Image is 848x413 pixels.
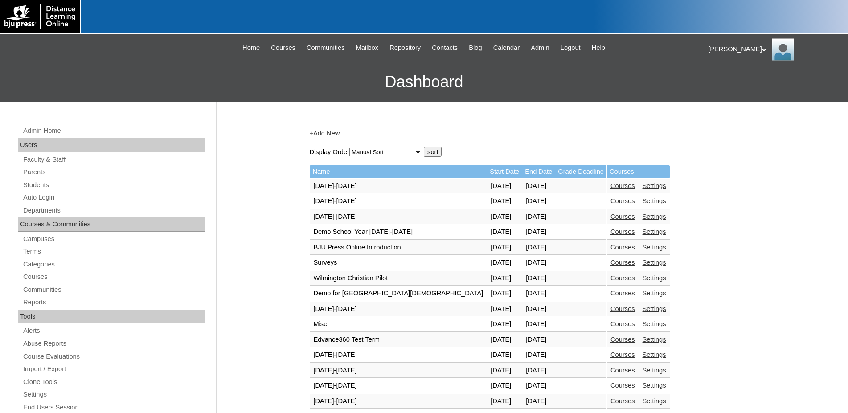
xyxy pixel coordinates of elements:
[487,225,522,240] td: [DATE]
[487,302,522,317] td: [DATE]
[643,382,666,389] a: Settings
[22,351,205,362] a: Course Evaluations
[242,43,260,53] span: Home
[22,389,205,400] a: Settings
[464,43,486,53] a: Blog
[610,351,635,358] a: Courses
[587,43,610,53] a: Help
[610,259,635,266] a: Courses
[310,348,487,363] td: [DATE]-[DATE]
[643,213,666,220] a: Settings
[266,43,300,53] a: Courses
[427,43,462,53] a: Contacts
[522,302,555,317] td: [DATE]
[432,43,458,53] span: Contacts
[522,348,555,363] td: [DATE]
[522,240,555,255] td: [DATE]
[4,4,75,29] img: logo-white.png
[22,205,205,216] a: Departments
[610,290,635,297] a: Courses
[522,317,555,332] td: [DATE]
[22,338,205,349] a: Abuse Reports
[310,286,487,301] td: Demo for [GEOGRAPHIC_DATA][DEMOGRAPHIC_DATA]
[531,43,549,53] span: Admin
[555,165,606,178] td: Grade Deadline
[522,378,555,393] td: [DATE]
[610,382,635,389] a: Courses
[18,138,205,152] div: Users
[22,259,205,270] a: Categories
[22,125,205,136] a: Admin Home
[22,246,205,257] a: Terms
[643,320,666,327] a: Settings
[643,305,666,312] a: Settings
[522,225,555,240] td: [DATE]
[487,271,522,286] td: [DATE]
[310,225,487,240] td: Demo School Year [DATE]-[DATE]
[22,325,205,336] a: Alerts
[22,154,205,165] a: Faculty & Staff
[610,305,635,312] a: Courses
[493,43,520,53] span: Calendar
[487,394,522,409] td: [DATE]
[487,165,522,178] td: Start Date
[310,271,487,286] td: Wilmington Christian Pilot
[307,43,345,53] span: Communities
[643,397,666,405] a: Settings
[22,233,205,245] a: Campuses
[4,62,844,102] h3: Dashboard
[310,255,487,270] td: Surveys
[487,240,522,255] td: [DATE]
[487,363,522,378] td: [DATE]
[487,378,522,393] td: [DATE]
[487,332,522,348] td: [DATE]
[526,43,554,53] a: Admin
[22,402,205,413] a: End Users Session
[522,394,555,409] td: [DATE]
[643,351,666,358] a: Settings
[18,217,205,232] div: Courses & Communities
[522,255,555,270] td: [DATE]
[556,43,585,53] a: Logout
[469,43,482,53] span: Blog
[310,378,487,393] td: [DATE]-[DATE]
[22,192,205,203] a: Auto Login
[389,43,421,53] span: Repository
[522,179,555,194] td: [DATE]
[352,43,383,53] a: Mailbox
[607,165,639,178] td: Courses
[708,38,839,61] div: [PERSON_NAME]
[313,130,340,137] a: Add New
[522,165,555,178] td: End Date
[610,213,635,220] a: Courses
[643,244,666,251] a: Settings
[487,255,522,270] td: [DATE]
[610,274,635,282] a: Courses
[424,147,442,157] input: sort
[610,197,635,204] a: Courses
[772,38,794,61] img: Pam Miller / Distance Learning Online Staff
[610,367,635,374] a: Courses
[643,197,666,204] a: Settings
[643,228,666,235] a: Settings
[22,376,205,388] a: Clone Tools
[310,302,487,317] td: [DATE]-[DATE]
[522,271,555,286] td: [DATE]
[22,284,205,295] a: Communities
[561,43,581,53] span: Logout
[522,286,555,301] td: [DATE]
[610,228,635,235] a: Courses
[487,194,522,209] td: [DATE]
[522,332,555,348] td: [DATE]
[309,129,750,138] div: +
[592,43,605,53] span: Help
[487,317,522,332] td: [DATE]
[271,43,295,53] span: Courses
[385,43,425,53] a: Repository
[22,271,205,282] a: Courses
[643,274,666,282] a: Settings
[522,363,555,378] td: [DATE]
[643,182,666,189] a: Settings
[643,259,666,266] a: Settings
[522,209,555,225] td: [DATE]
